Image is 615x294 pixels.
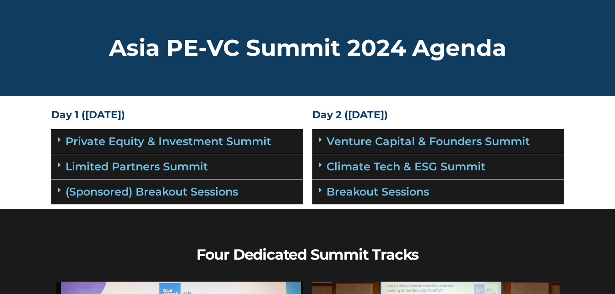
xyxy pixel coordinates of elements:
[196,245,419,263] b: Four Dedicated Summit Tracks
[65,135,271,148] a: Private Equity & Investment Summit
[65,185,238,198] a: (Sponsored) Breakout Sessions
[312,110,564,120] h4: Day 2 ([DATE])
[327,160,485,173] a: Climate Tech & ESG Summit
[327,135,530,148] a: Venture Capital & Founders​ Summit
[327,185,429,198] a: Breakout Sessions
[51,110,303,120] h4: Day 1 ([DATE])
[65,160,208,173] a: Limited Partners Summit
[51,37,564,60] h2: Asia PE-VC Summit 2024 Agenda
